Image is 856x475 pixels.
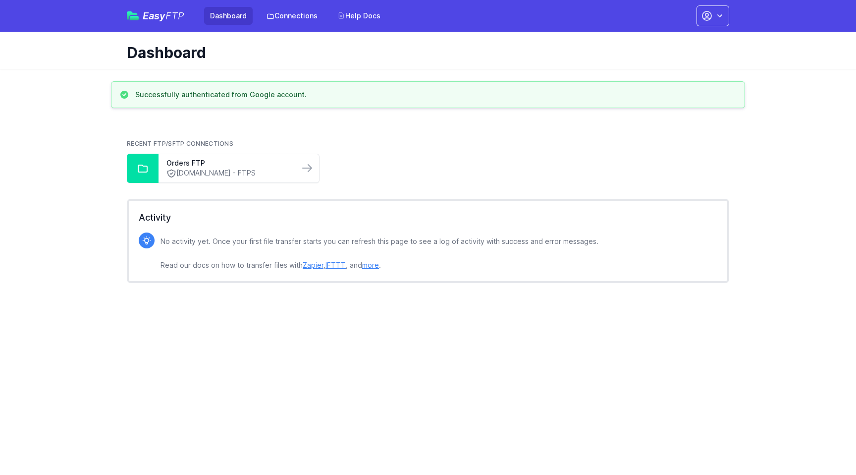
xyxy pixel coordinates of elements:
a: more [362,261,379,269]
h1: Dashboard [127,44,721,61]
a: Connections [261,7,323,25]
p: No activity yet. Once your first file transfer starts you can refresh this page to see a log of a... [160,236,598,271]
a: Help Docs [331,7,386,25]
img: easyftp_logo.png [127,11,139,20]
a: Zapier [303,261,323,269]
h3: Successfully authenticated from Google account. [135,90,307,100]
h2: Activity [139,211,717,225]
a: Orders FTP [166,158,291,168]
h2: Recent FTP/SFTP Connections [127,140,729,148]
span: Easy [143,11,184,21]
a: IFTTT [325,261,346,269]
a: EasyFTP [127,11,184,21]
a: Dashboard [204,7,253,25]
span: FTP [165,10,184,22]
a: [DOMAIN_NAME] - FTPS [166,168,291,178]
